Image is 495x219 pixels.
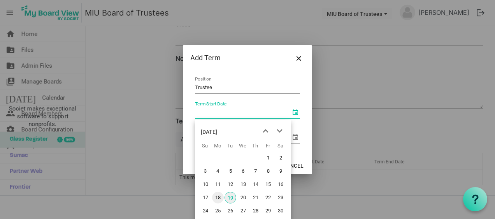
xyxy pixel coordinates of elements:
[237,192,249,203] span: Wednesday, August 20, 2025
[212,165,224,177] span: Monday, August 4, 2025
[291,107,300,117] span: select
[212,205,224,217] span: Monday, August 25, 2025
[275,165,286,177] span: Saturday, August 9, 2025
[275,152,286,164] span: Saturday, August 2, 2025
[237,179,249,190] span: Wednesday, August 13, 2025
[225,192,236,203] span: Tuesday, August 19, 2025
[224,140,236,151] th: Tu
[225,205,236,217] span: Tuesday, August 26, 2025
[200,165,211,177] span: Sunday, August 3, 2025
[262,205,274,217] span: Friday, August 29, 2025
[250,165,262,177] span: Thursday, August 7, 2025
[262,152,274,164] span: Friday, August 1, 2025
[225,165,236,177] span: Tuesday, August 5, 2025
[201,124,217,140] div: title
[183,45,312,174] div: Dialog edit
[259,124,273,138] button: previous month
[278,160,309,171] button: Cancel
[274,140,286,151] th: Sa
[190,52,282,64] div: Add Term
[250,179,262,190] span: Thursday, August 14, 2025
[224,191,236,204] td: Tuesday, August 19, 2025
[291,132,300,142] span: select
[200,192,211,203] span: Sunday, August 17, 2025
[212,192,224,203] span: Monday, August 18, 2025
[249,140,262,151] th: Th
[250,205,262,217] span: Thursday, August 28, 2025
[275,179,286,190] span: Saturday, August 16, 2025
[237,205,249,217] span: Wednesday, August 27, 2025
[200,205,211,217] span: Sunday, August 24, 2025
[273,124,287,138] button: next month
[237,140,249,151] th: We
[275,205,286,217] span: Saturday, August 30, 2025
[262,192,274,203] span: Friday, August 22, 2025
[199,140,211,151] th: Su
[275,192,286,203] span: Saturday, August 23, 2025
[225,179,236,190] span: Tuesday, August 12, 2025
[212,179,224,190] span: Monday, August 11, 2025
[237,165,249,177] span: Wednesday, August 6, 2025
[293,52,305,64] button: Close
[200,179,211,190] span: Sunday, August 10, 2025
[262,179,274,190] span: Friday, August 15, 2025
[211,140,224,151] th: Mo
[262,140,274,151] th: Fr
[250,192,262,203] span: Thursday, August 21, 2025
[262,165,274,177] span: Friday, August 8, 2025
